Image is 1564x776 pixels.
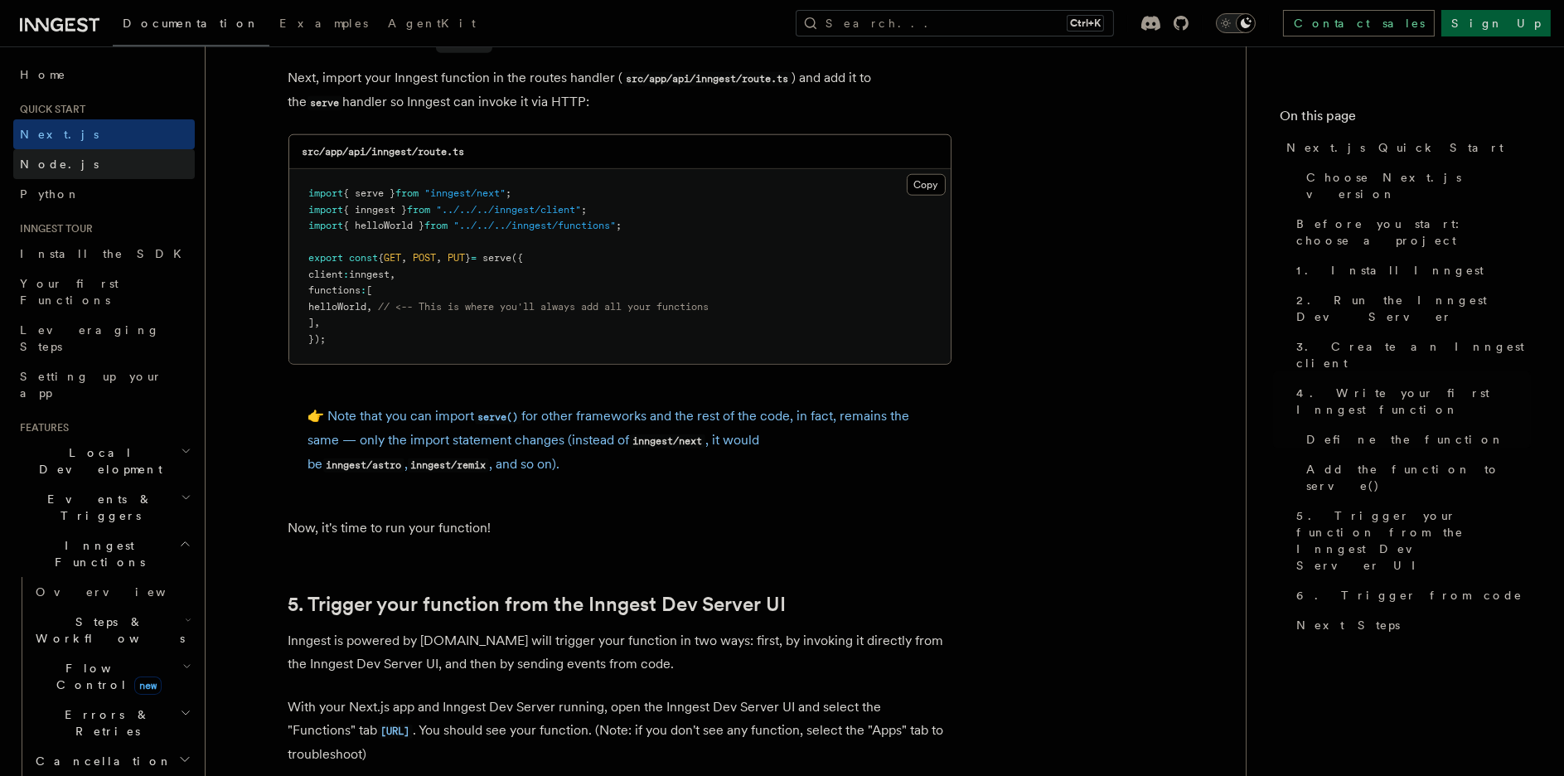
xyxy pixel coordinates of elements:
[13,179,195,209] a: Python
[1296,617,1400,633] span: Next Steps
[13,222,93,235] span: Inngest tour
[13,269,195,315] a: Your first Functions
[20,277,119,307] span: Your first Functions
[29,577,195,607] a: Overview
[1296,507,1531,574] span: 5. Trigger your function from the Inngest Dev Server UI
[344,220,425,231] span: { helloWorld }
[1290,332,1531,378] a: 3. Create an Inngest client
[288,593,787,616] a: 5. Trigger your function from the Inngest Dev Server UI
[13,444,181,478] span: Local Development
[20,66,66,83] span: Home
[582,204,588,216] span: ;
[307,96,342,110] code: serve
[379,252,385,264] span: {
[288,629,951,676] p: Inngest is powered by [DOMAIN_NAME] will trigger your function in two ways: first, by invoking it...
[1290,501,1531,580] a: 5. Trigger your function from the Inngest Dev Server UI
[288,696,951,766] p: With your Next.js app and Inngest Dev Server running, open the Inngest Dev Server UI and select t...
[907,174,946,196] button: Copy
[13,149,195,179] a: Node.js
[630,434,705,449] code: inngest/next
[402,252,408,264] span: ,
[367,284,373,296] span: [
[123,17,259,30] span: Documentation
[396,187,419,199] span: from
[13,531,195,577] button: Inngest Functions
[288,66,951,114] p: Next, import your Inngest function in the routes handler ( ) and add it to the handler so Inngest...
[309,301,367,313] span: helloWorld
[1290,285,1531,332] a: 2. Run the Inngest Dev Server
[20,370,162,400] span: Setting up your app
[20,247,191,260] span: Install the SDK
[13,60,195,90] a: Home
[134,677,162,695] span: new
[1296,385,1531,418] span: 4. Write your first Inngest function
[512,252,524,264] span: ({
[1067,15,1104,32] kbd: Ctrl+K
[1296,587,1523,604] span: 6. Trigger from code
[1286,139,1503,156] span: Next.js Quick Start
[13,537,179,570] span: Inngest Functions
[454,220,617,231] span: "../../../inngest/functions"
[288,517,951,540] p: Now, it's time to run your function!
[466,252,472,264] span: }
[323,458,404,473] code: inngest/astro
[448,252,466,264] span: PUT
[1296,338,1531,371] span: 3. Create an Inngest client
[378,722,413,738] a: [URL]
[13,239,195,269] a: Install the SDK
[475,408,521,424] a: serve()
[303,146,465,158] code: src/app/api/inngest/route.ts
[1290,580,1531,610] a: 6. Trigger from code
[1306,461,1531,494] span: Add the function to serve()
[378,5,486,45] a: AgentKit
[13,484,195,531] button: Events & Triggers
[309,220,344,231] span: import
[29,653,195,700] button: Flow Controlnew
[475,410,521,424] code: serve()
[344,269,350,280] span: :
[623,72,792,86] code: src/app/api/inngest/route.ts
[29,700,195,746] button: Errors & Retries
[20,128,99,141] span: Next.js
[29,614,185,647] span: Steps & Workflows
[1296,292,1531,325] span: 2. Run the Inngest Dev Server
[390,269,396,280] span: ,
[408,204,431,216] span: from
[506,187,512,199] span: ;
[425,220,448,231] span: from
[1306,169,1531,202] span: Choose Next.js version
[29,607,195,653] button: Steps & Workflows
[472,252,477,264] span: =
[344,204,408,216] span: { inngest }
[796,10,1114,36] button: Search...Ctrl+K
[378,725,413,739] code: [URL]
[309,187,344,199] span: import
[425,187,506,199] span: "inngest/next"
[308,405,932,477] p: 👉 Note that you can import for other frameworks and the rest of the code, in fact, remains the sa...
[344,187,396,199] span: { serve }
[309,269,344,280] span: client
[1441,10,1551,36] a: Sign Up
[13,103,85,116] span: Quick start
[483,252,512,264] span: serve
[309,317,315,328] span: ]
[1300,454,1531,501] a: Add the function to serve()
[315,317,321,328] span: ,
[367,301,373,313] span: ,
[408,458,489,473] code: inngest/remix
[1283,10,1435,36] a: Contact sales
[437,252,443,264] span: ,
[29,746,195,776] button: Cancellation
[617,220,622,231] span: ;
[29,660,182,693] span: Flow Control
[269,5,378,45] a: Examples
[385,252,402,264] span: GET
[1290,610,1531,640] a: Next Steps
[29,706,180,740] span: Errors & Retries
[13,315,195,361] a: Leveraging Steps
[13,361,195,408] a: Setting up your app
[13,491,181,524] span: Events & Triggers
[1280,133,1531,162] a: Next.js Quick Start
[414,252,437,264] span: POST
[309,252,344,264] span: export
